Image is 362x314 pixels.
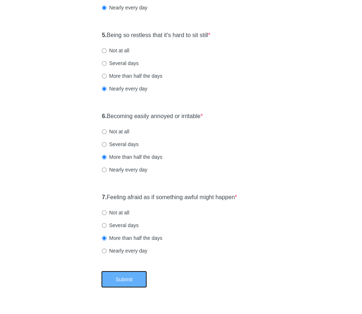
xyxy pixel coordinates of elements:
[102,60,139,67] label: Several days
[102,193,237,202] label: Feeling afraid as if something awful might happen
[102,128,129,135] label: Not at all
[102,61,107,66] input: Several days
[102,85,147,92] label: Nearly every day
[102,86,107,91] input: Nearly every day
[102,48,107,53] input: Not at all
[102,234,162,242] label: More than half the days
[102,31,210,40] label: Being so restless that it's hard to sit still
[102,166,147,173] label: Nearly every day
[102,4,147,11] label: Nearly every day
[102,74,107,78] input: More than half the days
[102,236,107,241] input: More than half the days
[102,209,129,216] label: Not at all
[102,113,107,119] strong: 6.
[102,223,107,228] input: Several days
[102,153,162,161] label: More than half the days
[102,141,139,148] label: Several days
[102,194,107,200] strong: 7.
[102,210,107,215] input: Not at all
[102,112,203,121] label: Becoming easily annoyed or irritable
[102,222,139,229] label: Several days
[101,271,147,288] button: Submit
[102,72,162,80] label: More than half the days
[102,142,107,147] input: Several days
[102,155,107,160] input: More than half the days
[102,247,147,254] label: Nearly every day
[102,47,129,54] label: Not at all
[102,129,107,134] input: Not at all
[102,32,107,38] strong: 5.
[102,5,107,10] input: Nearly every day
[102,249,107,253] input: Nearly every day
[102,168,107,172] input: Nearly every day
